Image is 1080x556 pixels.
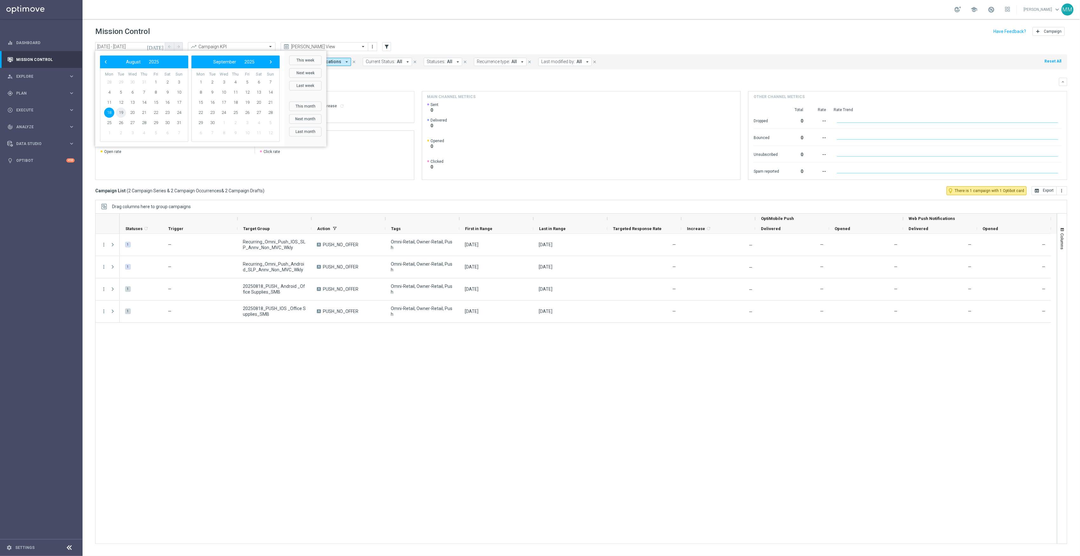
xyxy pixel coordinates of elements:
[219,128,229,138] span: 8
[317,309,321,313] span: A
[7,124,75,129] button: track_changes Analyze keyboard_arrow_right
[174,77,184,87] span: 3
[103,72,115,77] th: weekday
[101,264,107,270] i: more_vert
[241,72,253,77] th: weekday
[811,107,826,112] div: Rate
[16,152,66,169] a: Optibot
[116,77,126,87] span: 29
[116,87,126,97] span: 5
[584,59,590,65] i: arrow_drop_down
[405,59,410,65] i: arrow_drop_down
[7,124,13,130] i: track_changes
[811,115,826,125] div: --
[971,6,978,13] span: school
[162,128,172,138] span: 6
[151,97,161,108] span: 15
[289,102,322,111] button: This month
[7,40,75,45] div: equalizer Dashboard
[230,87,241,97] span: 11
[592,58,597,65] button: close
[69,107,75,113] i: keyboard_arrow_right
[165,42,174,51] button: arrow_back
[787,149,803,159] div: 0
[323,308,358,314] span: PUSH_NO_OFFER
[948,188,954,194] i: lightbulb_outline
[265,77,276,87] span: 7
[16,75,69,78] span: Explore
[174,108,184,118] span: 24
[254,97,264,108] span: 20
[1032,188,1067,193] multiple-options-button: Export to CSV
[344,59,350,65] i: arrow_drop_down
[339,103,344,109] i: refresh
[196,128,206,138] span: 6
[207,77,217,87] span: 2
[104,118,114,128] span: 25
[69,141,75,147] i: keyboard_arrow_right
[95,188,264,194] h3: Campaign List
[95,42,165,51] input: Select date range
[317,287,321,291] span: A
[242,128,252,138] span: 10
[127,72,138,77] th: weekday
[7,107,13,113] i: play_circle_outline
[104,77,114,87] span: 28
[242,108,252,118] span: 26
[1054,6,1061,13] span: keyboard_arrow_down
[370,44,375,49] i: more_vert
[230,108,241,118] span: 25
[265,97,276,108] span: 21
[112,204,191,209] span: Drag columns here to group campaigns
[787,107,803,112] div: Total
[127,77,137,87] span: 30
[955,188,1024,194] span: There is 1 campaign with 1 Optibot card
[947,186,1027,195] button: lightbulb_outline There is 1 campaign with 1 Optibot card
[120,256,1051,278] div: Press SPACE to select this row.
[363,58,412,66] button: Current Status: All arrow_drop_down
[115,72,127,77] th: weekday
[101,242,107,248] i: more_vert
[265,87,276,97] span: 14
[754,166,779,176] div: Spam reported
[116,118,126,128] span: 26
[209,58,240,66] button: September
[139,118,149,128] span: 28
[102,58,183,66] bs-datepicker-navigation-view: ​ ​ ​
[7,90,69,96] div: Plan
[413,60,417,64] i: close
[104,97,114,108] span: 11
[151,108,161,118] span: 22
[218,72,230,77] th: weekday
[139,128,149,138] span: 4
[592,60,597,64] i: close
[321,109,409,116] div: --
[834,107,1062,112] div: Rate Trend
[162,97,172,108] span: 16
[7,152,75,169] div: Optibot
[195,72,207,77] th: weekday
[283,43,290,50] i: preview
[462,58,468,65] button: close
[811,132,826,142] div: --
[431,123,447,129] span: 0
[96,234,120,256] div: Press SPACE to select this row.
[761,216,794,221] span: OptiMobile Push
[264,72,276,77] th: weekday
[431,102,439,107] span: Sent
[116,108,126,118] span: 19
[754,132,779,142] div: Bounced
[145,58,163,66] button: 2025
[7,57,75,62] div: Mission Control
[143,226,149,231] i: refresh
[289,114,322,124] button: Next month
[174,87,184,97] span: 10
[7,124,69,130] div: Analyze
[151,77,161,87] span: 1
[7,91,75,96] div: gps_fixed Plan keyboard_arrow_right
[219,108,229,118] span: 24
[538,58,592,66] button: Last modified by: All arrow_drop_down
[149,59,159,64] span: 2025
[253,72,265,77] th: weekday
[16,108,69,112] span: Execute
